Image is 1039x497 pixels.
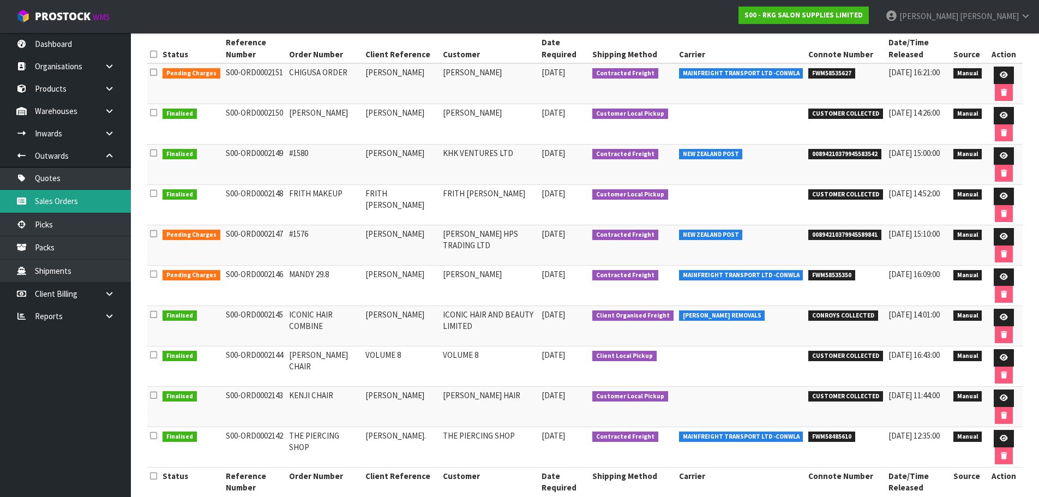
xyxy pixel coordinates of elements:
span: MAINFREIGHT TRANSPORT LTD -CONWLA [679,270,803,281]
span: Manual [953,310,982,321]
th: Customer [440,468,539,496]
td: #1576 [286,225,363,266]
td: MANDY 29.8 [286,266,363,306]
td: KHK VENTURES LTD [440,145,539,185]
span: [DATE] [542,107,565,118]
td: S00-ORD0002148 [223,185,286,225]
th: Status [160,468,223,496]
span: MAINFREIGHT TRANSPORT LTD -CONWLA [679,68,803,79]
th: Connote Number [806,34,886,63]
th: Reference Number [223,34,286,63]
td: [PERSON_NAME] [363,387,440,427]
span: [DATE] 16:21:00 [888,67,940,77]
span: FWM58535627 [808,68,855,79]
span: [DATE] [542,350,565,360]
th: Reference Number [223,468,286,496]
span: CUSTOMER COLLECTED [808,109,883,119]
th: Carrier [676,34,806,63]
td: FRITH [PERSON_NAME] [440,185,539,225]
td: CHIGUSA ORDER [286,63,363,104]
span: Client Local Pickup [592,351,657,362]
span: Manual [953,230,982,241]
td: S00-ORD0002143 [223,387,286,427]
th: Source [951,34,985,63]
th: Shipping Method [590,468,676,496]
td: [PERSON_NAME] [440,266,539,306]
span: [DATE] 14:52:00 [888,188,940,199]
span: NEW ZEALAND POST [679,149,743,160]
small: WMS [93,12,110,22]
span: Contracted Freight [592,68,658,79]
td: [PERSON_NAME] [440,104,539,145]
span: [DATE] 14:26:00 [888,107,940,118]
span: ProStock [35,9,91,23]
span: Customer Local Pickup [592,391,668,402]
td: [PERSON_NAME] [440,63,539,104]
td: [PERSON_NAME] [363,104,440,145]
td: [PERSON_NAME] [363,63,440,104]
span: Customer Local Pickup [592,109,668,119]
td: VOLUME 8 [363,346,440,387]
td: FRITH [PERSON_NAME] [363,185,440,225]
span: Finalised [163,189,197,200]
th: Client Reference [363,468,440,496]
span: Finalised [163,432,197,442]
td: THE PIERCING SHOP [286,427,363,468]
th: Shipping Method [590,34,676,63]
span: [DATE] [542,390,565,400]
span: [DATE] 14:01:00 [888,309,940,320]
span: Pending Charges [163,270,220,281]
span: [DATE] 15:00:00 [888,148,940,158]
th: Date Required [539,34,590,63]
span: [DATE] [542,229,565,239]
td: [PERSON_NAME] [363,266,440,306]
span: Contracted Freight [592,432,658,442]
span: [PERSON_NAME] [899,11,958,21]
th: Status [160,34,223,63]
span: Manual [953,109,982,119]
span: CUSTOMER COLLECTED [808,189,883,200]
a: S00 - RKG SALON SUPPLIES LIMITED [738,7,869,24]
span: Contracted Freight [592,230,658,241]
span: [DATE] 12:35:00 [888,430,940,441]
span: NEW ZEALAND POST [679,230,743,241]
th: Date/Time Released [886,34,951,63]
span: Finalised [163,310,197,321]
span: Manual [953,189,982,200]
span: Manual [953,432,982,442]
span: [DATE] [542,188,565,199]
span: FWM58485610 [808,432,855,442]
td: [PERSON_NAME] HAIR [440,387,539,427]
span: [DATE] [542,67,565,77]
td: S00-ORD0002151 [223,63,286,104]
th: Source [951,468,985,496]
td: #1580 [286,145,363,185]
td: S00-ORD0002150 [223,104,286,145]
td: [PERSON_NAME]. [363,427,440,468]
th: Customer [440,34,539,63]
span: [DATE] 15:10:00 [888,229,940,239]
span: CUSTOMER COLLECTED [808,391,883,402]
span: Client Organised Freight [592,310,674,321]
td: KENJI CHAIR [286,387,363,427]
span: [PERSON_NAME] [960,11,1019,21]
span: Manual [953,149,982,160]
td: [PERSON_NAME] HPS TRADING LTD [440,225,539,266]
span: [DATE] 11:44:00 [888,390,940,400]
td: VOLUME 8 [440,346,539,387]
span: 00894210379945589841 [808,230,881,241]
span: Manual [953,68,982,79]
span: [DATE] [542,148,565,158]
td: [PERSON_NAME] [363,225,440,266]
th: Order Number [286,34,363,63]
img: cube-alt.png [16,9,30,23]
span: 00894210379945583542 [808,149,881,160]
td: [PERSON_NAME] CHAIR [286,346,363,387]
span: [DATE] 16:09:00 [888,269,940,279]
span: Pending Charges [163,230,220,241]
td: [PERSON_NAME] [363,145,440,185]
span: Finalised [163,149,197,160]
strong: S00 - RKG SALON SUPPLIES LIMITED [744,10,863,20]
span: Finalised [163,351,197,362]
span: Pending Charges [163,68,220,79]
